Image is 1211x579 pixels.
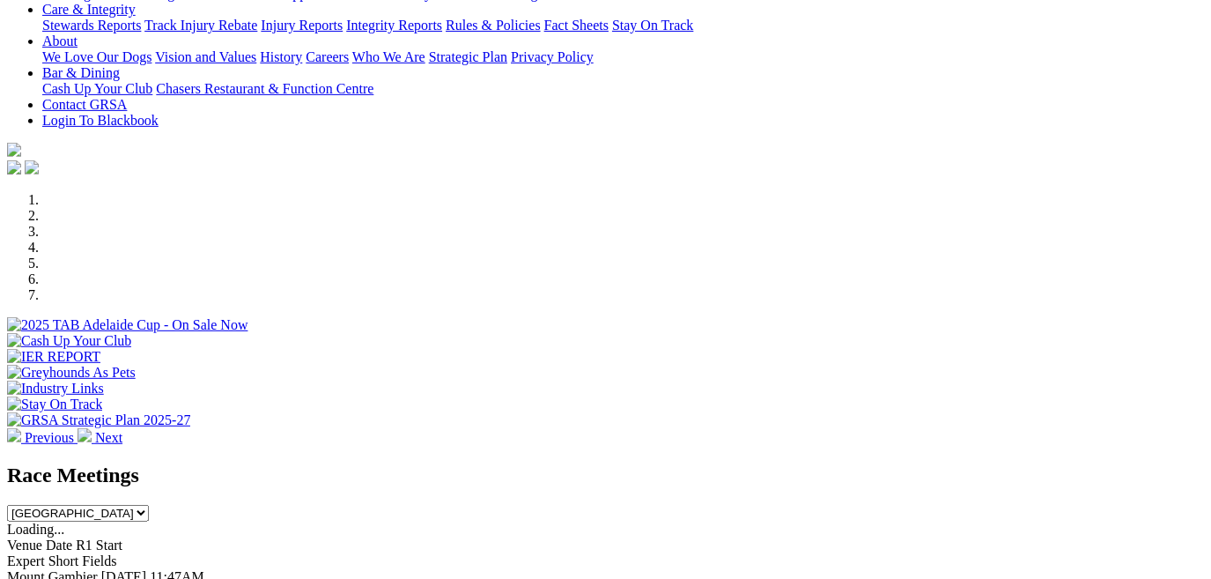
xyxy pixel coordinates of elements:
a: Login To Blackbook [42,113,159,128]
a: Strategic Plan [429,49,507,64]
span: Expert [7,553,45,568]
a: Next [78,430,122,445]
img: 2025 TAB Adelaide Cup - On Sale Now [7,317,248,333]
span: Venue [7,538,42,553]
h2: Race Meetings [7,464,1204,487]
span: Next [95,430,122,445]
a: Fact Sheets [544,18,609,33]
img: Cash Up Your Club [7,333,131,349]
a: Stewards Reports [42,18,141,33]
span: Short [48,553,79,568]
img: Stay On Track [7,397,102,412]
a: We Love Our Dogs [42,49,151,64]
a: History [260,49,302,64]
a: About [42,33,78,48]
span: Date [46,538,72,553]
div: Care & Integrity [42,18,1204,33]
a: Track Injury Rebate [144,18,257,33]
a: Privacy Policy [511,49,594,64]
img: facebook.svg [7,160,21,174]
a: Injury Reports [261,18,343,33]
img: Industry Links [7,381,104,397]
div: Bar & Dining [42,81,1204,97]
span: Loading... [7,522,64,537]
span: R1 Start [76,538,122,553]
img: chevron-right-pager-white.svg [78,428,92,442]
span: Fields [82,553,116,568]
span: Previous [25,430,74,445]
div: About [42,49,1204,65]
a: Integrity Reports [346,18,442,33]
img: chevron-left-pager-white.svg [7,428,21,442]
a: Stay On Track [612,18,693,33]
img: IER REPORT [7,349,100,365]
a: Careers [306,49,349,64]
a: Chasers Restaurant & Function Centre [156,81,373,96]
img: logo-grsa-white.png [7,143,21,157]
a: Previous [7,430,78,445]
img: twitter.svg [25,160,39,174]
img: GRSA Strategic Plan 2025-27 [7,412,190,428]
a: Who We Are [352,49,425,64]
a: Bar & Dining [42,65,120,80]
a: Rules & Policies [446,18,541,33]
img: Greyhounds As Pets [7,365,136,381]
a: Vision and Values [155,49,256,64]
a: Cash Up Your Club [42,81,152,96]
a: Care & Integrity [42,2,136,17]
a: Contact GRSA [42,97,127,112]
